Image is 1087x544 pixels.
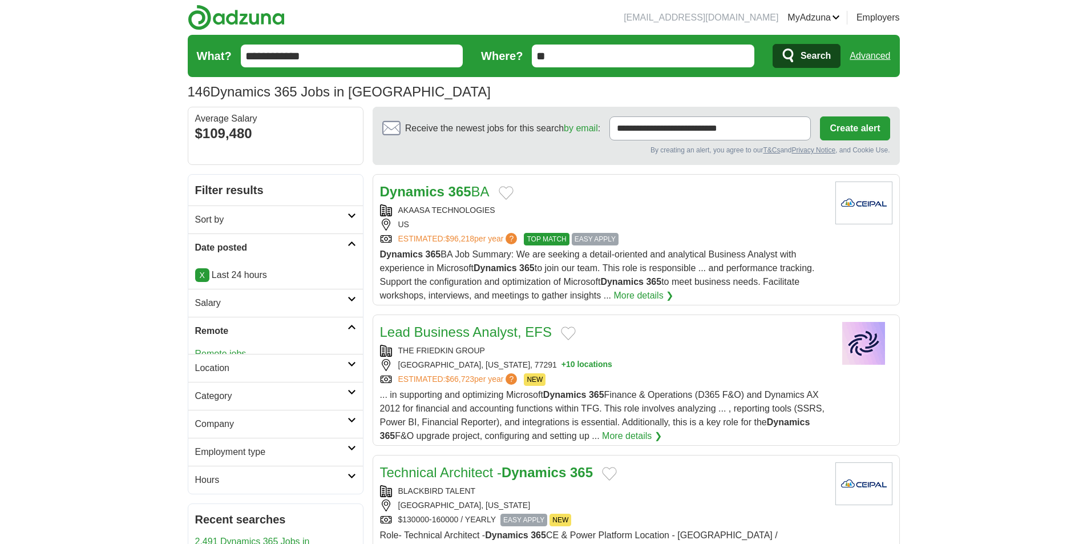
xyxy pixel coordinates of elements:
[835,462,892,505] img: Company logo
[602,467,617,481] button: Add to favorite jobs
[850,45,890,67] a: Advanced
[380,499,826,511] div: [GEOGRAPHIC_DATA], [US_STATE]
[856,11,900,25] a: Employers
[380,485,826,497] div: BLACKBIRD TALENT
[445,374,474,384] span: $66,723
[188,354,363,382] a: Location
[561,359,566,371] span: +
[188,82,211,102] span: 146
[506,373,517,385] span: ?
[380,345,826,357] div: THE FRIEDKIN GROUP
[188,84,491,99] h1: Dynamics 365 Jobs in [GEOGRAPHIC_DATA]
[499,186,514,200] button: Add to favorite jobs
[380,184,490,199] a: Dynamics 365BA
[448,184,471,199] strong: 365
[380,514,826,526] div: $130000-160000 / YEARLY
[380,465,593,480] a: Technical Architect -Dynamics 365
[195,445,347,459] h2: Employment type
[763,146,780,154] a: T&Cs
[188,233,363,261] a: Date posted
[380,359,826,371] div: [GEOGRAPHIC_DATA], [US_STATE], 77291
[195,349,247,358] a: Remote jobs
[646,277,661,287] strong: 365
[195,123,356,144] div: $109,480
[613,289,673,303] a: More details ❯
[561,359,612,371] button: +10 locations
[820,116,890,140] button: Create alert
[767,417,810,427] strong: Dynamics
[380,249,423,259] strong: Dynamics
[773,44,840,68] button: Search
[380,390,825,441] span: ... in supporting and optimizing Microsoft Finance & Operations (D365 F&O) and Dynamics AX 2012 f...
[801,45,831,67] span: Search
[398,233,520,245] a: ESTIMATED:$96,218per year?
[543,390,587,400] strong: Dynamics
[380,249,815,300] span: BA Job Summary: We are seeking a detail-oriented and analytical Business Analyst with experience ...
[787,11,840,25] a: MyAdzuna
[589,390,604,400] strong: 365
[188,382,363,410] a: Category
[188,175,363,205] h2: Filter results
[426,249,441,259] strong: 365
[195,511,356,528] h2: Recent searches
[570,465,593,480] strong: 365
[195,473,347,487] h2: Hours
[380,324,552,340] a: Lead Business Analyst, EFS
[195,268,356,282] p: Last 24 hours
[195,268,209,282] a: X
[572,233,619,245] span: EASY APPLY
[502,465,566,480] strong: Dynamics
[500,514,547,526] span: EASY APPLY
[195,417,347,431] h2: Company
[197,47,232,65] label: What?
[195,296,347,310] h2: Salary
[524,233,569,245] span: TOP MATCH
[195,241,347,255] h2: Date posted
[519,263,535,273] strong: 365
[382,145,890,155] div: By creating an alert, you agree to our and , and Cookie Use.
[524,373,545,386] span: NEW
[445,234,474,243] span: $96,218
[188,410,363,438] a: Company
[602,429,662,443] a: More details ❯
[188,205,363,233] a: Sort by
[506,233,517,244] span: ?
[380,431,395,441] strong: 365
[188,438,363,466] a: Employment type
[835,182,892,224] img: Company logo
[380,184,445,199] strong: Dynamics
[600,277,644,287] strong: Dynamics
[188,466,363,494] a: Hours
[791,146,835,154] a: Privacy Notice
[195,213,347,227] h2: Sort by
[195,361,347,375] h2: Location
[380,204,826,216] div: AKAASA TECHNOLOGIES
[561,327,576,340] button: Add to favorite jobs
[398,373,520,386] a: ESTIMATED:$66,723per year?
[481,47,523,65] label: Where?
[474,263,517,273] strong: Dynamics
[485,530,528,540] strong: Dynamics
[195,389,347,403] h2: Category
[188,289,363,317] a: Salary
[531,530,546,540] strong: 365
[188,5,285,30] img: Adzuna logo
[195,324,347,338] h2: Remote
[188,317,363,345] a: Remote
[564,123,598,133] a: by email
[624,11,778,25] li: [EMAIL_ADDRESS][DOMAIN_NAME]
[405,122,600,135] span: Receive the newest jobs for this search :
[195,114,356,123] div: Average Salary
[835,322,892,365] img: Company logo
[380,219,826,231] div: US
[549,514,571,526] span: NEW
